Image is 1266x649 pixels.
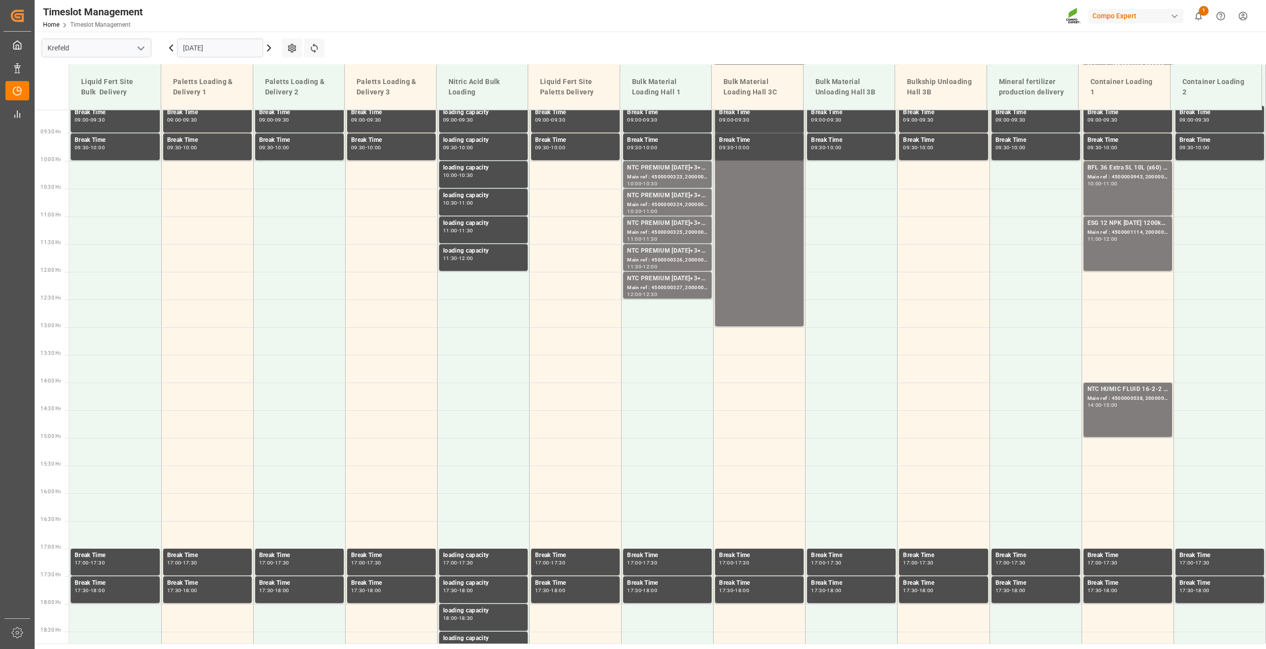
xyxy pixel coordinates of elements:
div: 17:30 [75,588,89,593]
div: - [1101,118,1103,122]
div: 09:30 [90,118,105,122]
div: loading capacity [443,135,524,145]
div: 17:30 [535,588,549,593]
div: Break Time [535,551,616,561]
div: Main ref : 4500001114, 2000001086 [1087,228,1168,237]
div: Break Time [535,108,616,118]
span: 14:00 Hr [41,378,61,384]
div: 17:00 [1087,561,1102,565]
div: Nitric Acid Bulk Loading [445,73,520,101]
div: 17:30 [351,588,365,593]
div: 17:00 [535,561,549,565]
div: Break Time [719,108,800,118]
div: 15:00 [1103,403,1118,407]
div: - [1009,118,1011,122]
div: 09:30 [275,118,289,122]
div: Break Time [1087,578,1168,588]
div: 17:00 [167,561,181,565]
div: Main ref : 4500000323, 2000000077 [627,173,708,181]
div: Break Time [1179,551,1260,561]
div: - [457,145,459,150]
div: Break Time [811,551,892,561]
div: 10:00 [183,145,197,150]
div: Break Time [167,578,248,588]
div: loading capacity [443,578,524,588]
div: Paletts Loading & Delivery 3 [353,73,428,101]
div: 09:30 [643,118,657,122]
div: - [1194,145,1195,150]
div: 09:30 [1103,118,1118,122]
div: Break Time [167,551,248,561]
div: - [825,145,827,150]
div: Bulk Material Loading Hall 1 [628,73,704,101]
div: - [549,588,551,593]
div: 10:00 [643,145,657,150]
div: loading capacity [443,163,524,173]
div: Break Time [351,578,432,588]
div: Container Loading 1 [1086,73,1162,101]
div: 09:00 [627,118,641,122]
div: Break Time [995,578,1076,588]
div: - [641,292,643,297]
div: 17:00 [995,561,1010,565]
div: - [917,561,919,565]
span: 13:30 Hr [41,350,61,356]
div: ESG 12 NPK [DATE] 1200kg BB [1087,218,1168,228]
div: 09:30 [535,145,549,150]
div: - [457,118,459,122]
div: - [1101,561,1103,565]
span: 15:00 Hr [41,433,61,439]
div: Paletts Loading & Delivery 1 [169,73,245,101]
div: - [89,118,90,122]
div: Break Time [1087,108,1168,118]
div: 17:30 [1103,561,1118,565]
div: 09:00 [995,118,1010,122]
div: NTC HUMIC FLUID 16-2-2 900L IBC [1087,385,1168,394]
div: Break Time [903,108,984,118]
div: 17:00 [811,561,825,565]
div: Break Time [167,108,248,118]
div: - [89,145,90,150]
div: Break Time [719,551,800,561]
div: NTC PREMIUM [DATE]+3+TE BULK [627,246,708,256]
div: - [1194,561,1195,565]
div: - [181,118,182,122]
div: 10:00 [1103,145,1118,150]
button: Help Center [1210,5,1232,27]
div: - [549,561,551,565]
div: 17:00 [903,561,917,565]
div: 10:30 [643,181,657,186]
div: Break Time [1087,135,1168,145]
div: 10:30 [459,173,473,177]
span: 17:30 Hr [41,572,61,577]
div: Break Time [351,135,432,145]
span: 09:30 Hr [41,129,61,134]
div: Break Time [75,551,156,561]
div: 10:00 [919,145,934,150]
div: Main ref : 4500000325, 2000000077 [627,228,708,237]
div: 12:30 [643,292,657,297]
div: Paletts Loading & Delivery 2 [261,73,337,101]
div: 17:30 [259,588,273,593]
div: 11:00 [459,201,473,205]
div: 09:00 [259,118,273,122]
div: 09:00 [75,118,89,122]
button: show 1 new notifications [1187,5,1210,27]
div: 18:00 [183,588,197,593]
div: 17:30 [1087,588,1102,593]
div: Main ref : 4500000538, 2000000442 [1087,394,1168,403]
div: - [457,173,459,177]
div: Break Time [811,135,892,145]
div: - [1101,145,1103,150]
div: 09:30 [75,145,89,150]
div: Break Time [995,135,1076,145]
div: - [733,561,735,565]
div: 17:30 [275,561,289,565]
div: 11:00 [627,237,641,241]
div: 17:30 [551,561,565,565]
div: 17:00 [719,561,733,565]
div: 17:30 [919,561,934,565]
div: Break Time [903,135,984,145]
img: Screenshot%202023-09-29%20at%2010.02.21.png_1712312052.png [1066,7,1082,25]
div: - [365,561,367,565]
